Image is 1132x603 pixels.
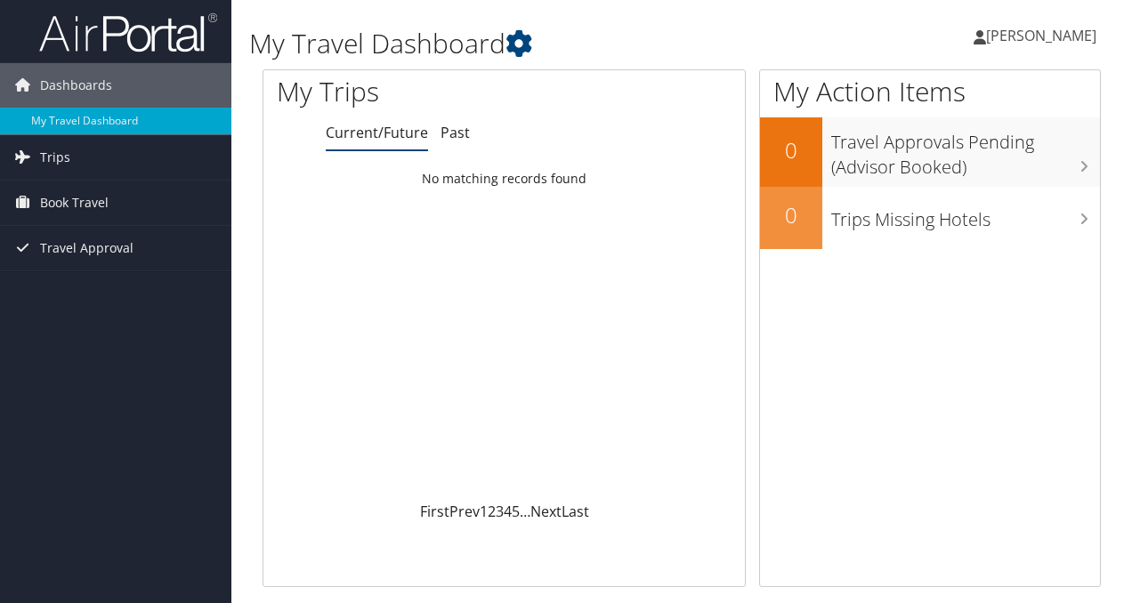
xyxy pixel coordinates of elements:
[277,73,531,110] h1: My Trips
[504,502,512,521] a: 4
[562,502,589,521] a: Last
[760,117,1100,186] a: 0Travel Approvals Pending (Advisor Booked)
[512,502,520,521] a: 5
[760,135,822,165] h2: 0
[449,502,480,521] a: Prev
[831,121,1100,180] h3: Travel Approvals Pending (Advisor Booked)
[496,502,504,521] a: 3
[488,502,496,521] a: 2
[974,9,1114,62] a: [PERSON_NAME]
[760,187,1100,249] a: 0Trips Missing Hotels
[40,135,70,180] span: Trips
[263,163,745,195] td: No matching records found
[326,123,428,142] a: Current/Future
[520,502,530,521] span: …
[480,502,488,521] a: 1
[40,226,133,270] span: Travel Approval
[760,200,822,230] h2: 0
[40,181,109,225] span: Book Travel
[249,25,826,62] h1: My Travel Dashboard
[441,123,470,142] a: Past
[39,12,217,53] img: airportal-logo.png
[420,502,449,521] a: First
[760,73,1100,110] h1: My Action Items
[986,26,1096,45] span: [PERSON_NAME]
[530,502,562,521] a: Next
[831,198,1100,232] h3: Trips Missing Hotels
[40,63,112,108] span: Dashboards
